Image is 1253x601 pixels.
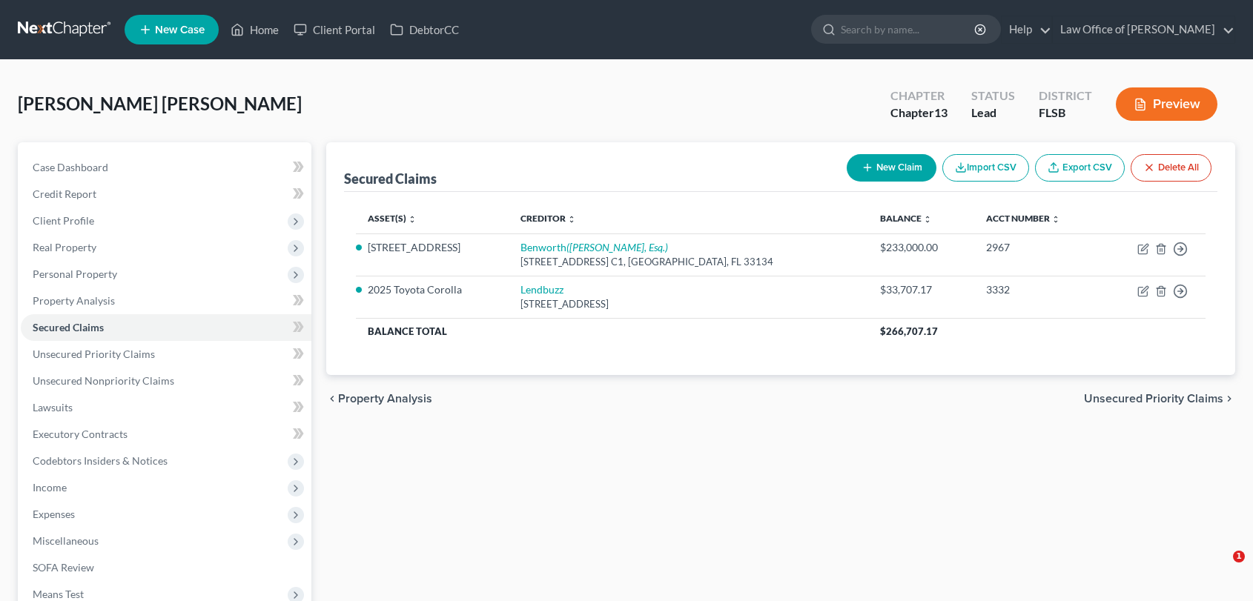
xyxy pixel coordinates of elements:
div: District [1039,87,1092,104]
div: $233,000.00 [880,240,962,255]
div: Secured Claims [344,170,437,187]
span: $266,707.17 [880,325,938,337]
a: Benworth([PERSON_NAME], Esq.) [520,241,668,253]
div: FLSB [1039,104,1092,122]
span: New Case [155,24,205,36]
span: Expenses [33,508,75,520]
a: Law Office of [PERSON_NAME] [1053,16,1234,43]
span: Case Dashboard [33,161,108,173]
div: 3332 [986,282,1090,297]
div: [STREET_ADDRESS] C1, [GEOGRAPHIC_DATA], FL 33134 [520,255,856,269]
input: Search by name... [841,16,976,43]
i: unfold_more [567,215,576,224]
button: New Claim [847,154,936,182]
a: Credit Report [21,181,311,207]
div: 2967 [986,240,1090,255]
span: Income [33,481,67,494]
a: Balance unfold_more [880,213,932,224]
span: Client Profile [33,214,94,227]
button: Preview [1116,87,1217,121]
div: Chapter [890,104,948,122]
a: Secured Claims [21,314,311,341]
th: Balance Total [356,318,869,345]
a: Export CSV [1035,154,1125,182]
a: Case Dashboard [21,154,311,181]
span: Credit Report [33,187,96,200]
a: Creditor unfold_more [520,213,576,224]
a: Unsecured Nonpriority Claims [21,368,311,394]
span: Means Test [33,588,84,600]
a: Executory Contracts [21,421,311,448]
a: Unsecured Priority Claims [21,341,311,368]
i: unfold_more [408,215,417,224]
a: Lawsuits [21,394,311,421]
span: Executory Contracts [33,428,128,440]
button: Unsecured Priority Claims chevron_right [1084,393,1235,405]
a: Help [1002,16,1051,43]
a: Acct Number unfold_more [986,213,1060,224]
span: Unsecured Priority Claims [1084,393,1223,405]
a: Property Analysis [21,288,311,314]
i: unfold_more [923,215,932,224]
span: 1 [1233,551,1245,562]
span: Unsecured Nonpriority Claims [33,374,174,387]
i: unfold_more [1051,215,1060,224]
div: Status [971,87,1015,104]
span: 13 [934,105,948,119]
span: Personal Property [33,268,117,280]
button: chevron_left Property Analysis [326,393,432,405]
span: [PERSON_NAME] [PERSON_NAME] [18,93,302,114]
div: $33,707.17 [880,282,962,297]
span: Lawsuits [33,401,73,414]
span: Property Analysis [33,294,115,307]
li: 2025 Toyota Corolla [368,282,497,297]
li: [STREET_ADDRESS] [368,240,497,255]
div: Lead [971,104,1015,122]
button: Delete All [1131,154,1211,182]
div: [STREET_ADDRESS] [520,297,856,311]
span: SOFA Review [33,561,94,574]
span: Property Analysis [338,393,432,405]
a: Lendbuzz [520,283,563,296]
span: Miscellaneous [33,534,99,547]
div: Chapter [890,87,948,104]
i: chevron_left [326,393,338,405]
i: ([PERSON_NAME], Esq.) [566,241,668,253]
span: Codebtors Insiders & Notices [33,454,168,467]
a: Asset(s) unfold_more [368,213,417,224]
i: chevron_right [1223,393,1235,405]
iframe: Intercom live chat [1203,551,1238,586]
span: Real Property [33,241,96,253]
a: DebtorCC [383,16,466,43]
a: SOFA Review [21,554,311,581]
span: Secured Claims [33,321,104,333]
a: Home [223,16,286,43]
span: Unsecured Priority Claims [33,348,155,360]
a: Client Portal [286,16,383,43]
button: Import CSV [942,154,1029,182]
